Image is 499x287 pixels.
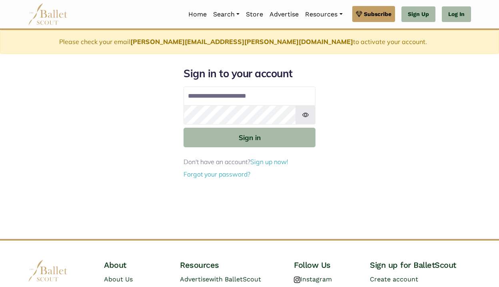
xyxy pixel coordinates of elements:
a: Create account [370,275,418,283]
b: [PERSON_NAME][EMAIL_ADDRESS][PERSON_NAME][DOMAIN_NAME] [130,38,353,46]
a: Store [243,6,266,23]
a: Home [185,6,210,23]
h4: About [104,260,167,270]
a: Advertise [266,6,302,23]
img: logo [28,260,68,282]
a: Log In [442,6,471,22]
a: Resources [302,6,345,23]
a: Sign up now! [250,158,288,166]
h1: Sign in to your account [184,67,315,80]
p: Don't have an account? [184,157,315,167]
h4: Follow Us [294,260,357,270]
span: with BalletScout [209,275,261,283]
button: Sign in [184,128,315,147]
a: About Us [104,275,133,283]
img: gem.svg [356,10,362,18]
span: Subscribe [364,10,391,18]
a: Sign Up [401,6,435,22]
a: Advertisewith BalletScout [180,275,261,283]
h4: Sign up for BalletScout [370,260,471,270]
h4: Resources [180,260,281,270]
img: instagram logo [294,277,300,283]
a: Search [210,6,243,23]
a: Forgot your password? [184,170,250,178]
a: Instagram [294,275,332,283]
a: Subscribe [352,6,395,22]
